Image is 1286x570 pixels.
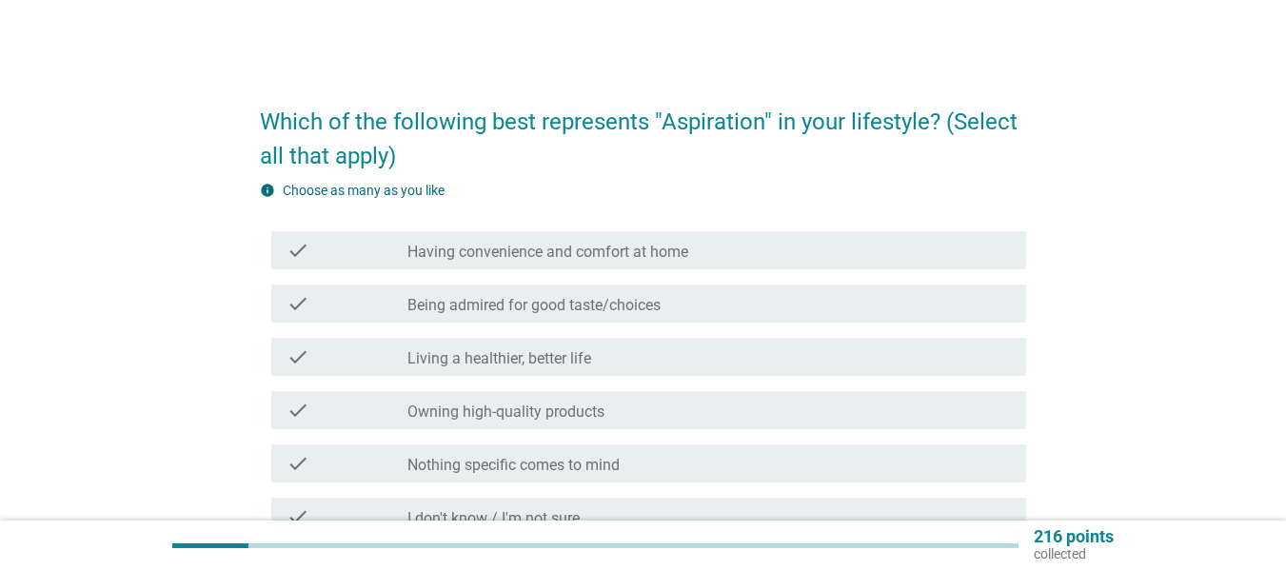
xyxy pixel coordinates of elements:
[287,239,309,262] i: check
[1034,545,1114,562] p: collected
[407,243,688,262] label: Having convenience and comfort at home
[287,345,309,368] i: check
[407,296,661,315] label: Being admired for good taste/choices
[287,505,309,528] i: check
[287,292,309,315] i: check
[260,183,275,198] i: info
[1034,528,1114,545] p: 216 points
[260,86,1026,173] h2: Which of the following best represents "Aspiration" in your lifestyle? (Select all that apply)
[407,403,604,422] label: Owning high-quality products
[283,183,445,198] label: Choose as many as you like
[407,349,591,368] label: Living a healthier, better life
[287,452,309,475] i: check
[407,509,580,528] label: I don't know / I'm not sure
[287,399,309,422] i: check
[407,456,620,475] label: Nothing specific comes to mind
